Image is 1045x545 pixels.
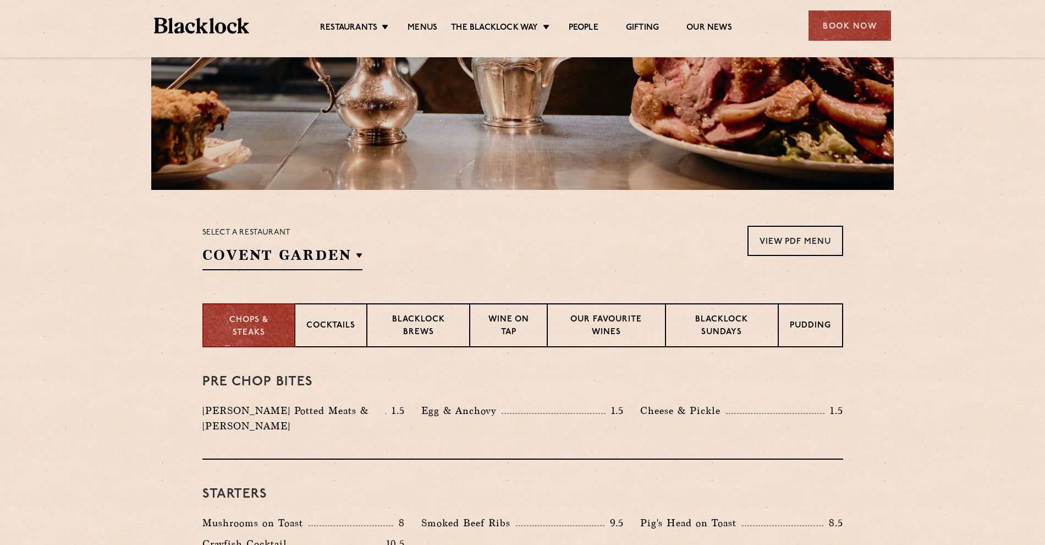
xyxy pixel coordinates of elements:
[421,403,502,418] p: Egg & Anchovy
[569,23,598,35] a: People
[202,403,386,434] p: [PERSON_NAME] Potted Meats & [PERSON_NAME]
[747,226,843,256] a: View PDF Menu
[809,10,891,41] div: Book Now
[604,516,624,530] p: 9.5
[393,516,405,530] p: 8
[320,23,377,35] a: Restaurants
[202,487,843,502] h3: Starters
[686,23,732,35] a: Our News
[386,404,405,418] p: 1.5
[790,320,831,334] p: Pudding
[626,23,659,35] a: Gifting
[202,246,363,270] h2: Covent Garden
[640,515,742,531] p: Pig's Head on Toast
[202,226,363,240] p: Select a restaurant
[640,403,726,418] p: Cheese & Pickle
[154,18,249,34] img: BL_Textured_Logo-footer-cropped.svg
[824,404,843,418] p: 1.5
[306,320,355,334] p: Cocktails
[202,375,843,389] h3: Pre Chop Bites
[677,314,766,340] p: Blacklock Sundays
[559,314,654,340] p: Our favourite wines
[606,404,624,418] p: 1.5
[451,23,538,35] a: The Blacklock Way
[408,23,437,35] a: Menus
[202,515,309,531] p: Mushrooms on Toast
[378,314,459,340] p: Blacklock Brews
[421,515,516,531] p: Smoked Beef Ribs
[823,516,843,530] p: 8.5
[215,314,283,339] p: Chops & Steaks
[481,314,535,340] p: Wine on Tap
